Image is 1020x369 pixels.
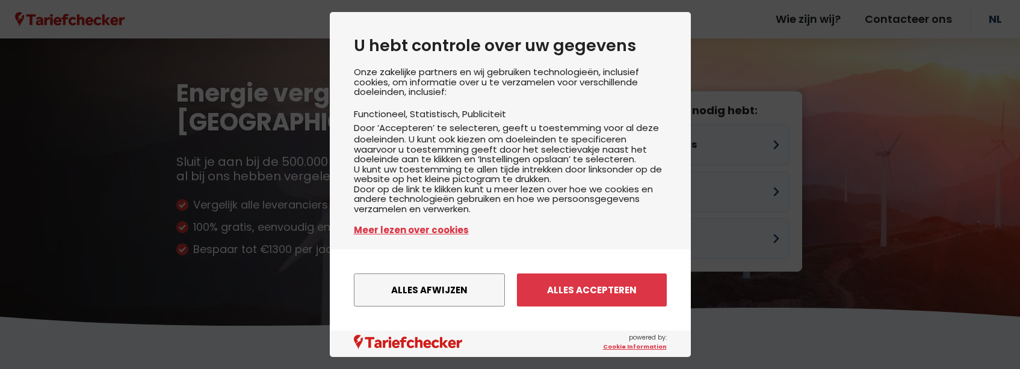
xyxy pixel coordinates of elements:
[330,249,691,331] div: menu
[354,108,410,120] li: Functioneel
[354,67,667,270] div: Onze zakelijke partners en wij gebruiken technologieën, inclusief cookies, om informatie over u t...
[410,108,462,120] li: Statistisch
[603,343,667,351] a: Cookie Information
[354,273,505,306] button: Alles afwijzen
[354,247,667,261] a: Google-privacybeleid
[603,333,667,351] span: powered by:
[517,273,667,306] button: Alles accepteren
[354,223,667,237] a: Meer lezen over cookies
[462,108,506,120] li: Publiciteit
[354,36,667,55] h2: U hebt controle over uw gegevens
[354,335,462,350] img: logo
